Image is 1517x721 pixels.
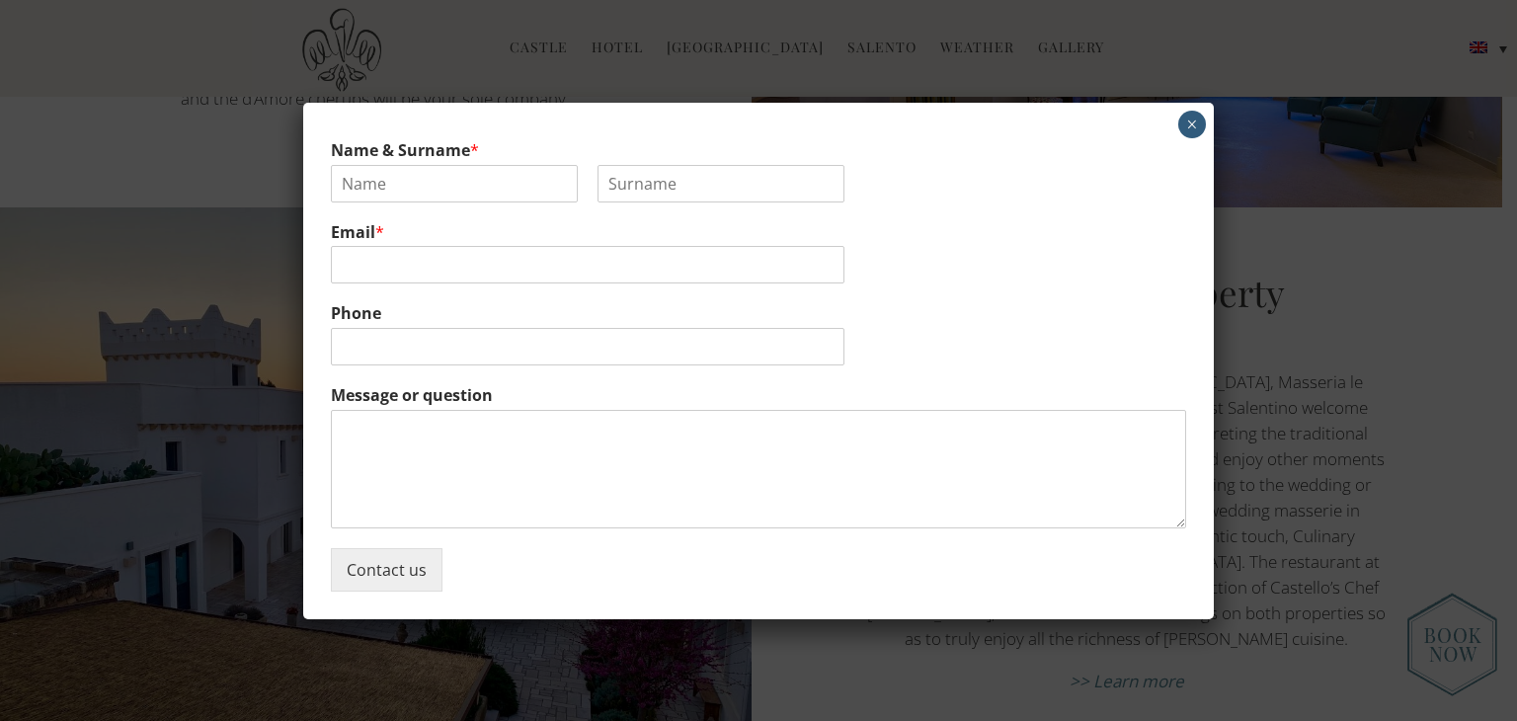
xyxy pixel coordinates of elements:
label: Phone [331,303,1186,324]
label: Name & Surname [331,140,1186,161]
input: Name [331,165,578,202]
button: Close [1178,111,1206,138]
button: Contact us [331,548,442,592]
input: Surname [598,165,844,202]
label: Message or question [331,385,1186,406]
label: Email [331,222,1186,243]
